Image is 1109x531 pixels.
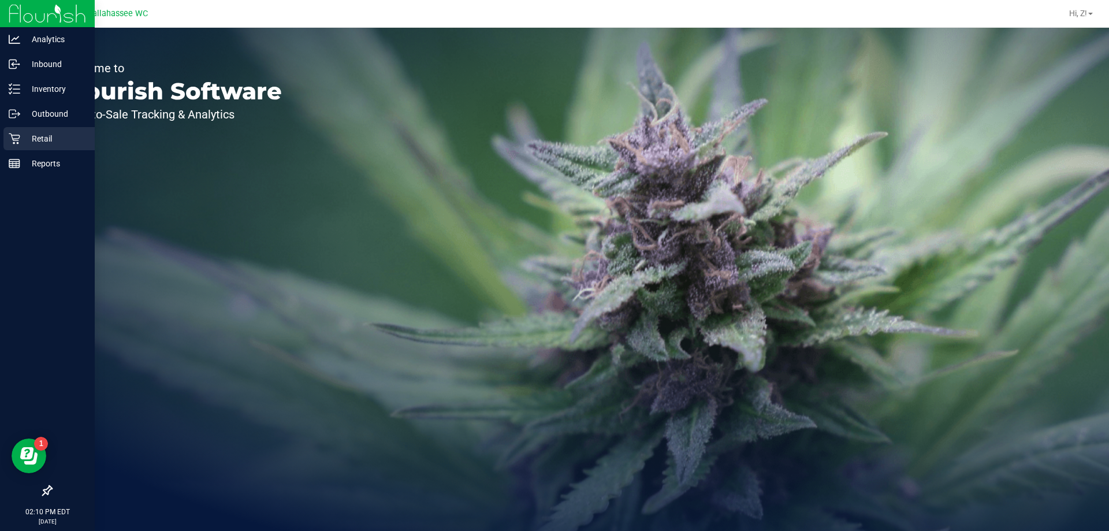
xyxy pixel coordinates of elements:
[20,57,90,71] p: Inbound
[62,109,282,120] p: Seed-to-Sale Tracking & Analytics
[5,507,90,517] p: 02:10 PM EDT
[20,32,90,46] p: Analytics
[9,133,20,144] inline-svg: Retail
[9,34,20,45] inline-svg: Analytics
[12,439,46,473] iframe: Resource center
[20,82,90,96] p: Inventory
[9,83,20,95] inline-svg: Inventory
[62,62,282,74] p: Welcome to
[1069,9,1087,18] span: Hi, Z!
[9,58,20,70] inline-svg: Inbound
[5,517,90,526] p: [DATE]
[88,9,148,18] span: Tallahassee WC
[20,157,90,170] p: Reports
[20,107,90,121] p: Outbound
[34,437,48,451] iframe: Resource center unread badge
[20,132,90,146] p: Retail
[62,80,282,103] p: Flourish Software
[9,108,20,120] inline-svg: Outbound
[9,158,20,169] inline-svg: Reports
